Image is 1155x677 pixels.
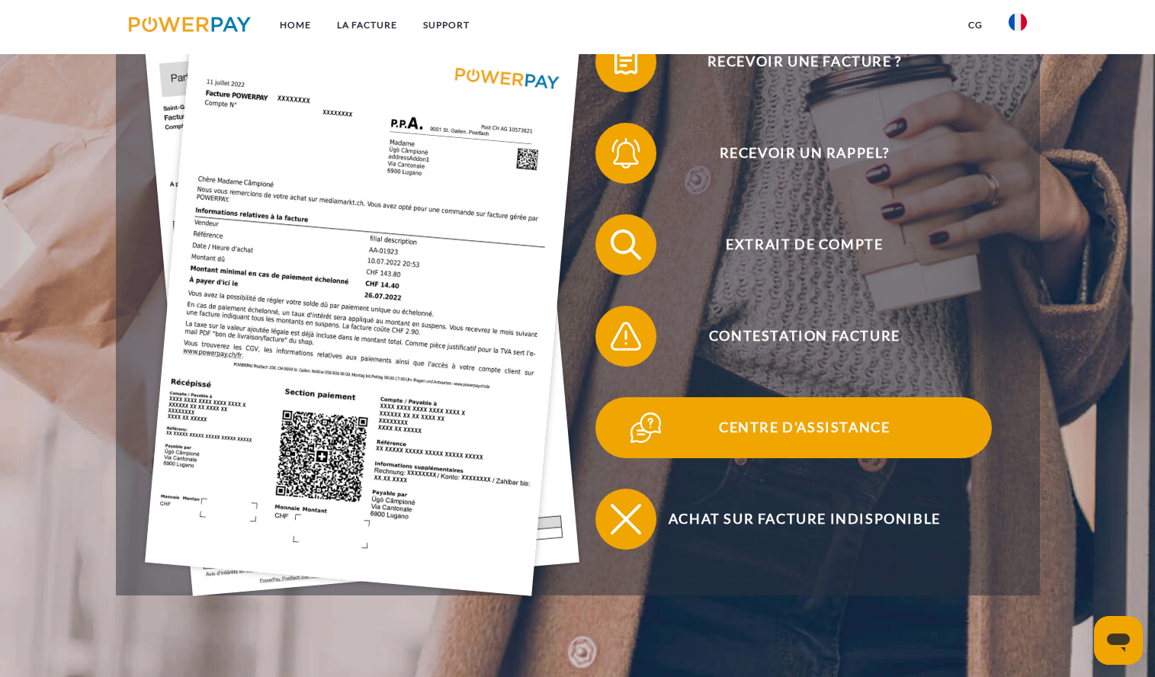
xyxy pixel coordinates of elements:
[410,11,483,39] a: Support
[607,500,645,538] img: qb_close.svg
[595,123,992,184] button: Recevoir un rappel?
[595,397,992,458] button: Centre d'assistance
[324,11,410,39] a: LA FACTURE
[595,489,992,550] button: Achat sur facture indisponible
[618,397,991,458] span: Centre d'assistance
[129,17,252,32] img: logo-powerpay.svg
[145,15,579,596] img: single_invoice_powerpay_fr.jpg
[618,31,991,92] span: Recevoir une facture ?
[595,31,992,92] button: Recevoir une facture ?
[618,489,991,550] span: Achat sur facture indisponible
[607,226,645,264] img: qb_search.svg
[627,409,665,447] img: qb_help.svg
[618,306,991,367] span: Contestation Facture
[1094,616,1143,665] iframe: Bouton de lancement de la fenêtre de messagerie
[618,123,991,184] span: Recevoir un rappel?
[607,317,645,355] img: qb_warning.svg
[955,11,996,39] a: CG
[607,134,645,172] img: qb_bell.svg
[1009,13,1027,31] img: fr
[595,214,992,275] button: Extrait de compte
[607,43,645,81] img: qb_bill.svg
[267,11,324,39] a: Home
[595,306,992,367] button: Contestation Facture
[618,214,991,275] span: Extrait de compte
